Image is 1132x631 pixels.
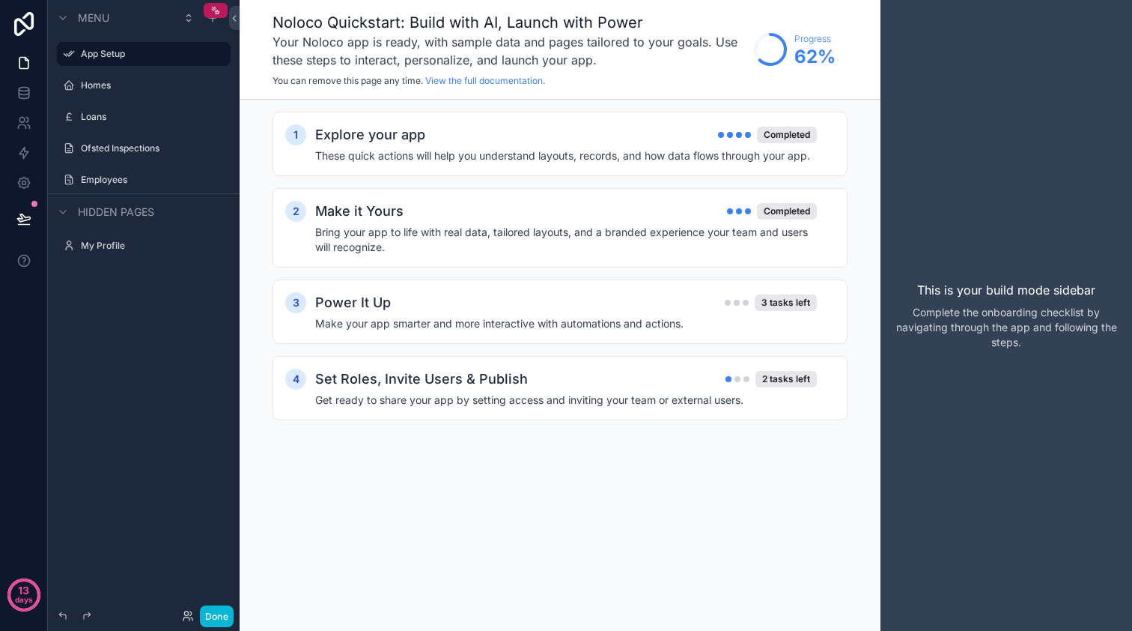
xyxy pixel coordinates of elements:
[285,201,306,222] div: 2
[285,292,306,313] div: 3
[315,292,391,313] h2: Power It Up
[78,10,109,25] span: Menu
[315,201,404,222] h2: Make it Yours
[315,148,817,163] h4: These quick actions will help you understand layouts, records, and how data flows through your app.
[794,45,836,69] span: 62 %
[315,393,817,408] h4: Get ready to share your app by setting access and inviting your team or external users.
[81,111,228,123] label: Loans
[15,589,33,610] p: days
[315,124,425,145] h2: Explore your app
[315,369,528,390] h2: Set Roles, Invite Users & Publish
[794,33,836,45] span: Progress
[81,48,222,60] label: App Setup
[81,240,228,252] label: My Profile
[273,75,423,86] span: You can remove this page any time.
[917,281,1095,299] p: This is your build mode sidebar
[273,33,746,69] h3: Your Noloco app is ready, with sample data and pages tailored to your goals. Use these steps to i...
[315,316,817,331] h4: Make your app smarter and more interactive with automations and actions.
[81,79,228,91] label: Homes
[892,305,1120,350] p: Complete the onboarding checklist by navigating through the app and following the steps.
[315,225,817,255] h4: Bring your app to life with real data, tailored layouts, and a branded experience your team and u...
[425,75,545,86] a: View the full documentation.
[755,295,817,311] div: 3 tasks left
[81,174,228,186] label: Employees
[240,100,880,462] div: scrollable content
[81,142,228,154] label: Ofsted Inspections
[285,124,306,145] div: 1
[273,12,746,33] h1: Noloco Quickstart: Build with AI, Launch with Power
[285,369,306,390] div: 4
[200,606,234,627] button: Done
[18,583,29,598] p: 13
[755,371,817,387] div: 2 tasks left
[757,127,817,143] div: Completed
[78,205,154,220] span: Hidden pages
[757,203,817,220] div: Completed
